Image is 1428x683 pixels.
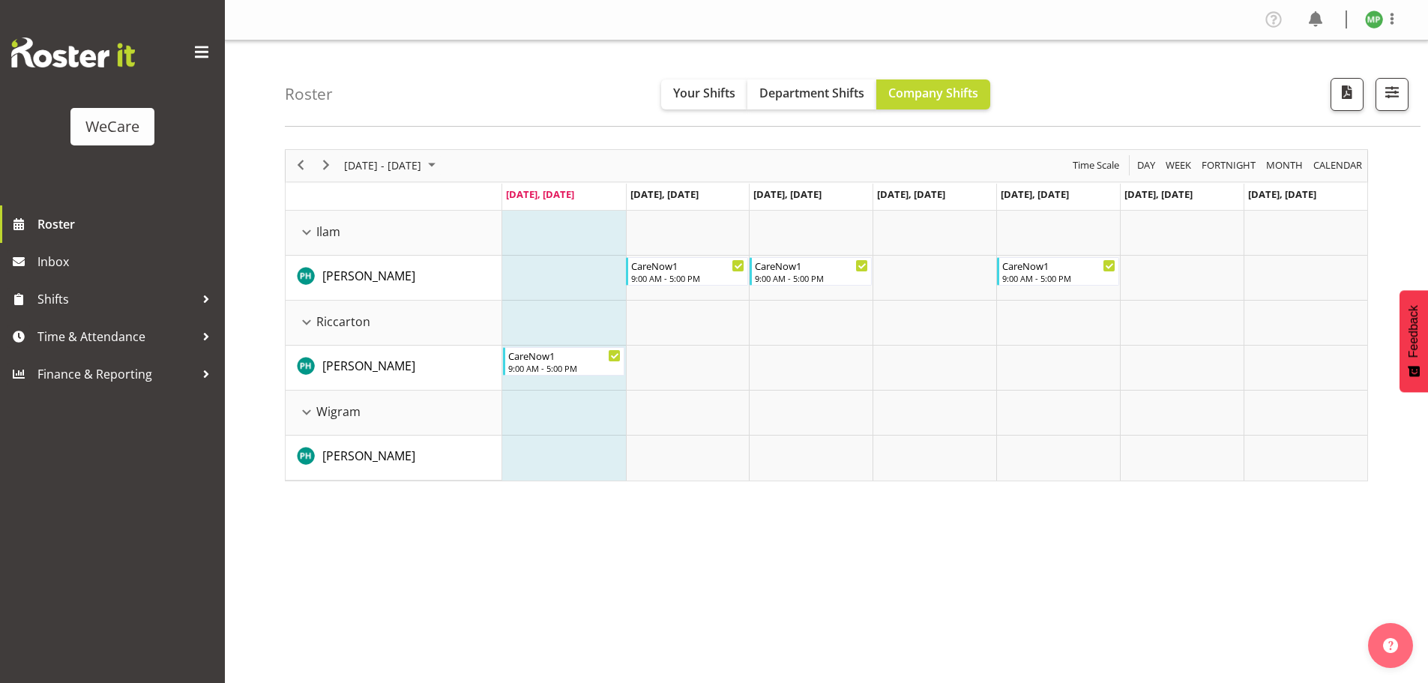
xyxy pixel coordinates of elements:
div: Philippa Henry"s event - CareNow1 Begin From Monday, August 11, 2025 at 9:00:00 AM GMT+12:00 Ends... [503,347,625,376]
div: CareNow1 [508,348,621,363]
button: Feedback - Show survey [1400,290,1428,392]
button: Your Shifts [661,79,747,109]
button: Timeline Week [1163,156,1194,175]
span: Company Shifts [888,85,978,101]
div: Philippa Henry"s event - CareNow1 Begin From Tuesday, August 12, 2025 at 9:00:00 AM GMT+12:00 End... [626,257,748,286]
button: Filter Shifts [1376,78,1409,111]
td: Wigram resource [286,391,502,436]
td: Philippa Henry resource [286,346,502,391]
span: Your Shifts [673,85,735,101]
button: Timeline Month [1264,156,1306,175]
button: August 2025 [342,156,442,175]
h4: Roster [285,85,333,103]
button: Timeline Day [1135,156,1158,175]
span: [PERSON_NAME] [322,268,415,284]
span: [PERSON_NAME] [322,358,415,374]
span: Time Scale [1071,156,1121,175]
span: [DATE] - [DATE] [343,156,423,175]
span: Fortnight [1200,156,1257,175]
span: [DATE], [DATE] [506,187,574,201]
span: [DATE], [DATE] [1001,187,1069,201]
button: Fortnight [1199,156,1259,175]
button: Month [1311,156,1365,175]
div: 9:00 AM - 5:00 PM [1002,272,1115,284]
span: Wigram [316,403,361,421]
span: Time & Attendance [37,325,195,348]
a: [PERSON_NAME] [322,267,415,285]
div: CareNow1 [755,258,868,273]
div: Philippa Henry"s event - CareNow1 Begin From Friday, August 15, 2025 at 9:00:00 AM GMT+12:00 Ends... [997,257,1119,286]
td: Riccarton resource [286,301,502,346]
img: millie-pumphrey11278.jpg [1365,10,1383,28]
span: Ilam [316,223,340,241]
span: [DATE], [DATE] [753,187,822,201]
div: CareNow1 [631,258,744,273]
span: [DATE], [DATE] [1248,187,1316,201]
span: [DATE], [DATE] [630,187,699,201]
span: Inbox [37,250,217,273]
span: Department Shifts [759,85,864,101]
div: August 11 - 17, 2025 [339,150,445,181]
a: [PERSON_NAME] [322,447,415,465]
td: Ilam resource [286,211,502,256]
div: CareNow1 [1002,258,1115,273]
div: next period [313,150,339,181]
div: WeCare [85,115,139,138]
img: Rosterit website logo [11,37,135,67]
span: Week [1164,156,1193,175]
img: help-xxl-2.png [1383,638,1398,653]
span: [DATE], [DATE] [877,187,945,201]
span: Finance & Reporting [37,363,195,385]
div: Philippa Henry"s event - CareNow1 Begin From Wednesday, August 13, 2025 at 9:00:00 AM GMT+12:00 E... [750,257,872,286]
span: Day [1136,156,1157,175]
div: 9:00 AM - 5:00 PM [755,272,868,284]
td: Philippa Henry resource [286,436,502,481]
button: Time Scale [1070,156,1122,175]
div: 9:00 AM - 5:00 PM [631,272,744,284]
div: Timeline Week of August 11, 2025 [285,149,1368,481]
div: previous period [288,150,313,181]
div: 9:00 AM - 5:00 PM [508,362,621,374]
a: [PERSON_NAME] [322,357,415,375]
span: Month [1265,156,1304,175]
span: calendar [1312,156,1364,175]
span: [PERSON_NAME] [322,448,415,464]
button: Next [316,156,337,175]
button: Company Shifts [876,79,990,109]
span: Roster [37,213,217,235]
span: [DATE], [DATE] [1124,187,1193,201]
button: Previous [291,156,311,175]
td: Philippa Henry resource [286,256,502,301]
span: Riccarton [316,313,370,331]
span: Feedback [1407,305,1421,358]
table: Timeline Week of August 11, 2025 [502,211,1367,481]
span: Shifts [37,288,195,310]
button: Download a PDF of the roster according to the set date range. [1331,78,1364,111]
button: Department Shifts [747,79,876,109]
